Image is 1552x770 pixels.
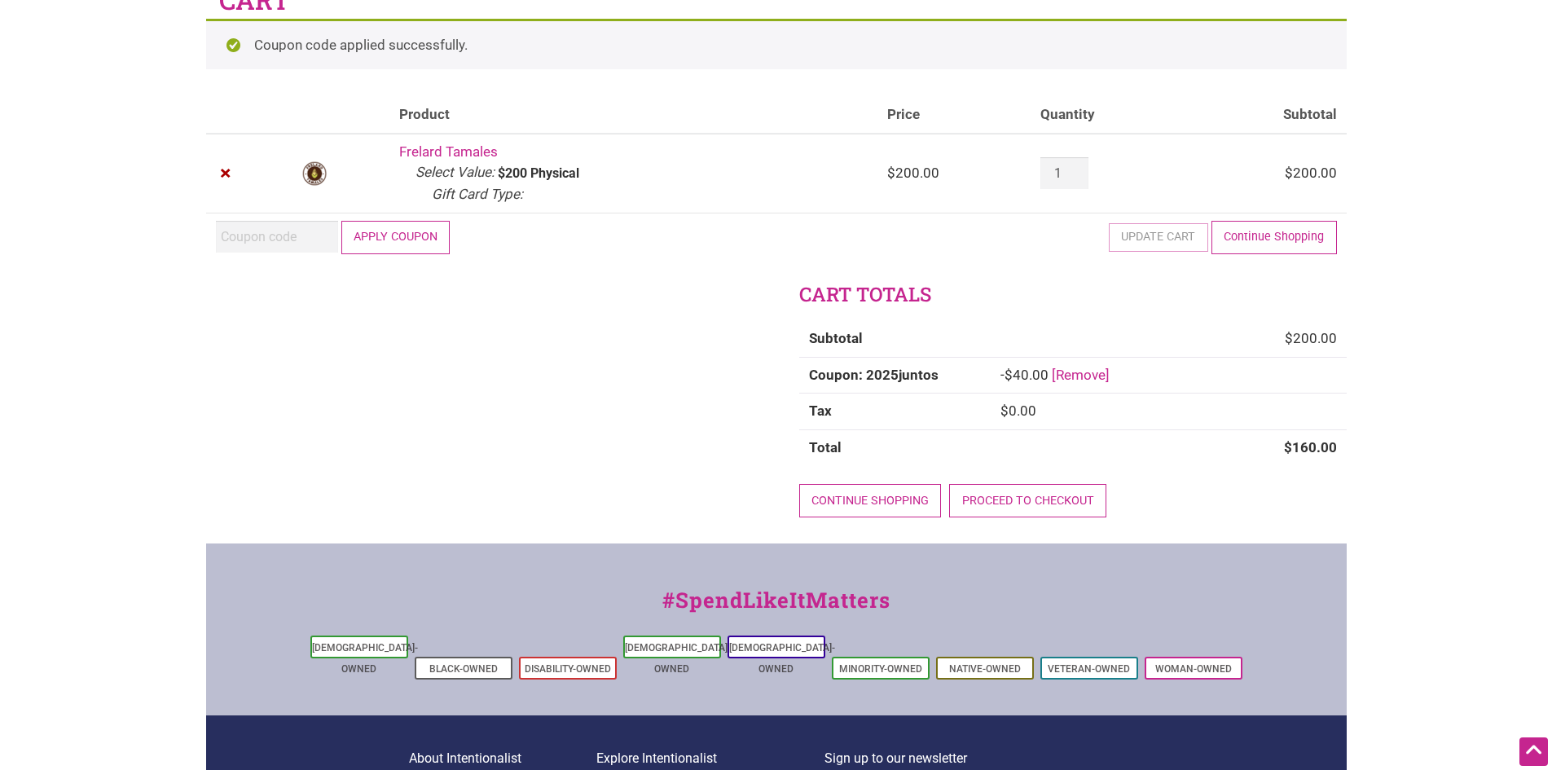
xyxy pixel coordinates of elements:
[991,357,1347,394] td: -
[1284,439,1337,455] bdi: 160.00
[824,748,1143,769] p: Sign up to our newsletter
[206,584,1347,632] div: #SpendLikeItMatters
[429,663,498,675] a: Black-Owned
[1000,403,1009,419] span: $
[1052,367,1110,383] a: Remove 2025juntos coupon
[799,429,991,466] th: Total
[799,484,942,517] a: Continue shopping
[1031,97,1189,134] th: Quantity
[301,161,328,187] img: Frelard Tamales logo
[625,642,731,675] a: [DEMOGRAPHIC_DATA]-Owned
[1005,367,1049,383] span: 40.00
[799,321,991,357] th: Subtotal
[432,184,523,205] dt: Gift Card Type:
[216,221,338,253] input: Coupon code
[1519,737,1548,766] div: Scroll Back to Top
[1109,223,1208,251] button: Update cart
[799,393,991,429] th: Tax
[1040,157,1088,189] input: Product quantity
[530,167,579,180] p: Physical
[1285,330,1337,346] bdi: 200.00
[729,642,835,675] a: [DEMOGRAPHIC_DATA]-Owned
[1285,330,1293,346] span: $
[399,143,498,160] a: Frelard Tamales
[949,484,1106,517] a: Proceed to checkout
[312,642,418,675] a: [DEMOGRAPHIC_DATA]-Owned
[1211,221,1337,254] a: Continue Shopping
[206,19,1347,70] div: Coupon code applied successfully.
[949,663,1021,675] a: Native-Owned
[799,357,991,394] th: Coupon: 2025juntos
[1285,165,1293,181] span: $
[389,97,877,134] th: Product
[877,97,1031,134] th: Price
[1005,367,1013,383] span: $
[216,163,237,184] a: Remove Frelard Tamales from cart
[1284,439,1292,455] span: $
[1155,663,1232,675] a: Woman-Owned
[415,162,495,183] dt: Select Value:
[596,748,824,769] p: Explore Intentionalist
[887,165,895,181] span: $
[498,167,527,180] p: $200
[1285,165,1337,181] bdi: 200.00
[1048,663,1130,675] a: Veteran-Owned
[799,281,1347,309] h2: Cart totals
[1189,97,1347,134] th: Subtotal
[887,165,939,181] bdi: 200.00
[525,663,611,675] a: Disability-Owned
[839,663,922,675] a: Minority-Owned
[341,221,451,254] button: Apply coupon
[409,748,596,769] p: About Intentionalist
[1000,403,1036,419] bdi: 0.00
